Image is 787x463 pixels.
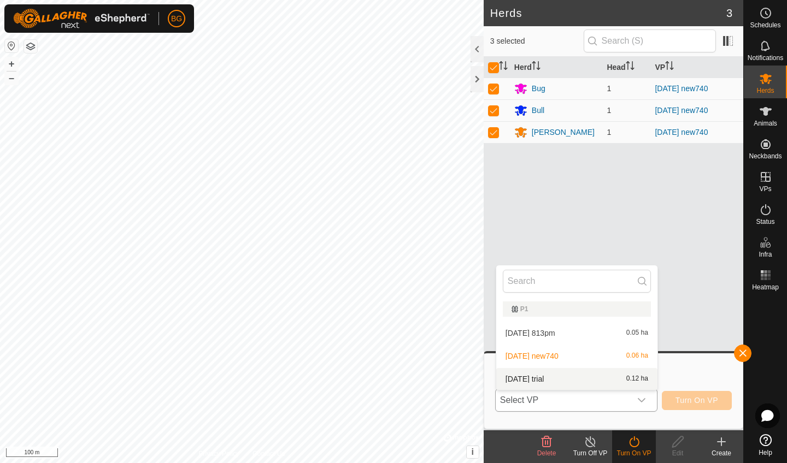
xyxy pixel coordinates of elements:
a: [DATE] new740 [655,106,708,115]
span: Herds [756,87,774,94]
span: Schedules [750,22,780,28]
input: Search [503,270,651,293]
button: – [5,72,18,85]
span: Status [756,218,774,225]
p-sorticon: Activate to sort [665,63,674,72]
div: dropdown trigger [631,389,653,411]
p-sorticon: Activate to sort [532,63,541,72]
th: Head [602,57,650,78]
span: [DATE] trial [506,375,544,383]
span: 0.12 ha [626,375,648,383]
span: [DATE] new740 [506,352,559,360]
div: Create [700,448,743,458]
th: VP [650,57,743,78]
li: 2025-08-26 813pm [496,322,657,344]
span: Delete [537,449,556,457]
li: 2025-08-26 new740 [496,345,657,367]
div: Bug [532,83,545,94]
a: Privacy Policy [198,449,239,459]
span: Turn On VP [676,396,718,405]
span: Neckbands [749,153,782,159]
span: 1 [607,84,611,93]
span: i [472,447,474,456]
span: 1 [607,106,611,115]
span: Notifications [748,55,783,61]
button: + [5,57,18,70]
div: Edit [656,448,700,458]
span: 3 selected [490,35,584,47]
a: [DATE] new740 [655,84,708,93]
div: Bull [532,105,544,116]
p-sorticon: Activate to sort [626,63,635,72]
span: 0.06 ha [626,352,648,360]
div: [PERSON_NAME] [532,127,595,138]
span: 1 [607,128,611,136]
span: [DATE] 813pm [506,329,555,337]
div: Turn On VP [612,448,656,458]
input: Search (S) [584,29,716,52]
span: Select VP [496,389,631,411]
div: P1 [512,306,642,312]
button: Map Layers [24,40,37,53]
th: Herd [510,57,603,78]
a: Help [744,430,787,460]
a: [DATE] new740 [655,128,708,136]
span: 3 [726,5,732,21]
button: Turn On VP [662,391,732,410]
ul: Option List [496,297,657,390]
span: Heatmap [752,284,779,290]
a: Contact Us [252,449,285,459]
button: Reset Map [5,39,18,52]
span: BG [171,13,182,25]
img: Gallagher Logo [13,9,150,28]
span: 0.05 ha [626,329,648,337]
p-sorticon: Activate to sort [499,63,508,72]
span: Animals [754,120,777,127]
h2: Herds [490,7,726,20]
span: VPs [759,186,771,192]
div: Turn Off VP [568,448,612,458]
li: 2025-08-27 trial [496,368,657,390]
span: Help [759,449,772,456]
span: Infra [759,251,772,258]
button: i [467,446,479,458]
